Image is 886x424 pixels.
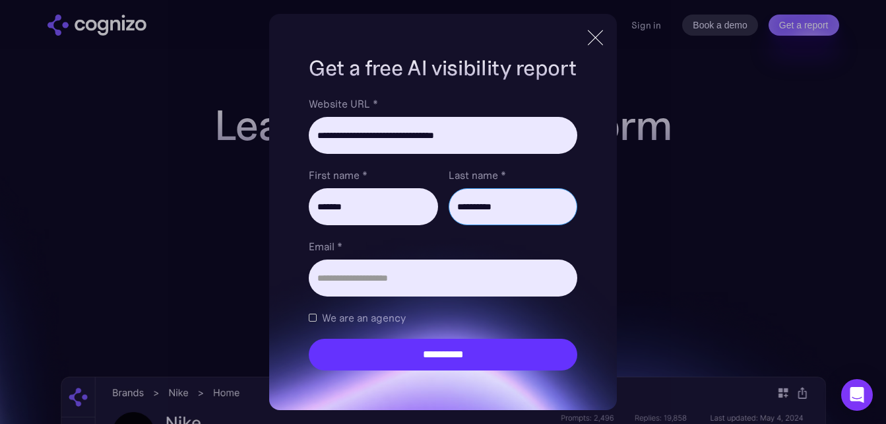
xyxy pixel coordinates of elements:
[449,167,577,183] label: Last name *
[309,96,577,112] label: Website URL *
[841,379,873,411] div: Open Intercom Messenger
[322,310,406,326] span: We are an agency
[309,96,577,371] form: Brand Report Form
[309,167,437,183] label: First name *
[309,238,577,254] label: Email *
[309,53,577,83] h1: Get a free AI visibility report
